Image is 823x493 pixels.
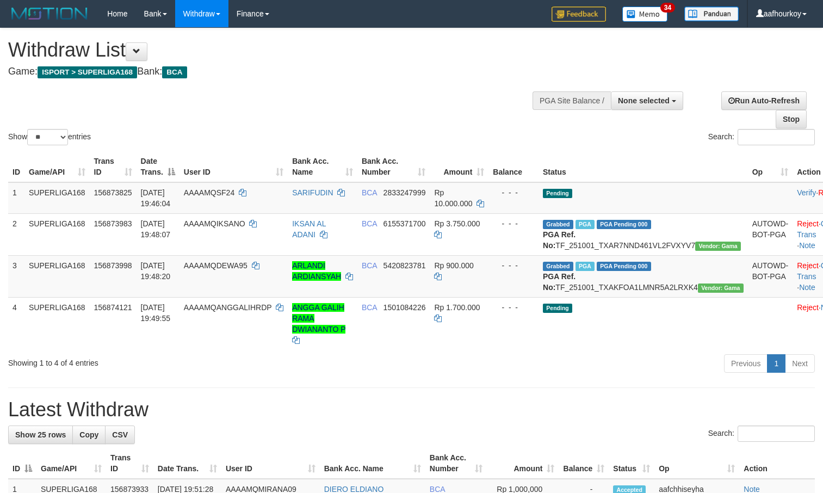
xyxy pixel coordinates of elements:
th: ID: activate to sort column descending [8,448,36,479]
span: 156874121 [94,303,132,312]
a: Reject [797,219,819,228]
img: Button%20Memo.svg [622,7,668,22]
span: Rp 1.700.000 [434,303,480,312]
th: User ID: activate to sort column ascending [221,448,320,479]
div: Showing 1 to 4 of 4 entries [8,353,335,368]
th: Trans ID: activate to sort column ascending [90,151,137,182]
label: Search: [708,426,815,442]
th: Amount: activate to sort column ascending [430,151,488,182]
a: Verify [797,188,816,197]
span: [DATE] 19:49:55 [141,303,171,323]
a: CSV [105,426,135,444]
a: SARIFUDIN [292,188,333,197]
select: Showentries [27,129,68,145]
th: Status: activate to sort column ascending [609,448,654,479]
td: SUPERLIGA168 [24,182,90,214]
span: Grabbed [543,262,573,271]
div: PGA Site Balance / [533,91,611,110]
label: Show entries [8,129,91,145]
img: MOTION_logo.png [8,5,91,22]
div: - - - [493,302,534,313]
span: BCA [362,261,377,270]
a: Note [799,283,815,292]
th: Game/API: activate to sort column ascending [24,151,90,182]
span: Vendor URL: https://trx31.1velocity.biz [695,242,741,251]
a: ANGGA GALIH RAMA DWIANANTO P [292,303,345,334]
a: Run Auto-Refresh [721,91,807,110]
th: User ID: activate to sort column ascending [180,151,288,182]
td: SUPERLIGA168 [24,255,90,297]
th: Status [539,151,748,182]
input: Search: [738,426,815,442]
td: 4 [8,297,24,350]
span: PGA Pending [597,220,651,229]
span: Copy 2833247999 to clipboard [383,188,426,197]
span: Marked by aafsoycanthlai [576,262,595,271]
span: [DATE] 19:46:04 [141,188,171,208]
span: BCA [362,188,377,197]
th: Amount: activate to sort column ascending [487,448,559,479]
td: SUPERLIGA168 [24,297,90,350]
a: Note [799,241,815,250]
span: 156873998 [94,261,132,270]
a: IKSAN AL ADANI [292,219,326,239]
span: None selected [618,96,670,105]
td: TF_251001_TXAKFOA1LMNR5A2LRXK4 [539,255,748,297]
a: 1 [767,354,785,373]
button: None selected [611,91,683,110]
img: Feedback.jpg [552,7,606,22]
img: panduan.png [684,7,739,21]
th: Date Trans.: activate to sort column ascending [153,448,221,479]
span: Marked by aafsoycanthlai [576,220,595,229]
span: Pending [543,189,572,198]
th: Op: activate to sort column ascending [654,448,739,479]
td: AUTOWD-BOT-PGA [748,255,793,297]
th: Bank Acc. Number: activate to sort column ascending [357,151,430,182]
th: Op: activate to sort column ascending [748,151,793,182]
span: BCA [362,219,377,228]
div: - - - [493,260,534,271]
td: TF_251001_TXAR7NND461VL2FVXYV7 [539,213,748,255]
span: 34 [660,3,675,13]
a: Stop [776,110,807,128]
th: Bank Acc. Number: activate to sort column ascending [425,448,487,479]
input: Search: [738,129,815,145]
th: Balance: activate to sort column ascending [559,448,609,479]
h1: Latest Withdraw [8,399,815,421]
td: AUTOWD-BOT-PGA [748,213,793,255]
span: Pending [543,304,572,313]
a: Next [785,354,815,373]
td: 2 [8,213,24,255]
th: Balance [488,151,539,182]
span: Copy 5420823781 to clipboard [383,261,426,270]
span: Grabbed [543,220,573,229]
td: 3 [8,255,24,297]
h1: Withdraw List [8,39,538,61]
span: PGA Pending [597,262,651,271]
th: Action [739,448,815,479]
div: - - - [493,218,534,229]
a: Reject [797,261,819,270]
span: BCA [362,303,377,312]
span: 156873825 [94,188,132,197]
td: SUPERLIGA168 [24,213,90,255]
div: - - - [493,187,534,198]
th: Bank Acc. Name: activate to sort column ascending [320,448,425,479]
span: Rp 3.750.000 [434,219,480,228]
th: Date Trans.: activate to sort column descending [137,151,180,182]
th: ID [8,151,24,182]
span: Copy [79,430,98,439]
span: Show 25 rows [15,430,66,439]
span: AAAAMQANGGALIHRDP [184,303,272,312]
span: CSV [112,430,128,439]
span: Rp 10.000.000 [434,188,472,208]
span: AAAAMQSF24 [184,188,234,197]
a: Reject [797,303,819,312]
span: BCA [162,66,187,78]
span: Vendor URL: https://trx31.1velocity.biz [698,284,744,293]
a: Copy [72,426,106,444]
span: [DATE] 19:48:07 [141,219,171,239]
span: Rp 900.000 [434,261,473,270]
b: PGA Ref. No: [543,230,576,250]
th: Trans ID: activate to sort column ascending [106,448,153,479]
